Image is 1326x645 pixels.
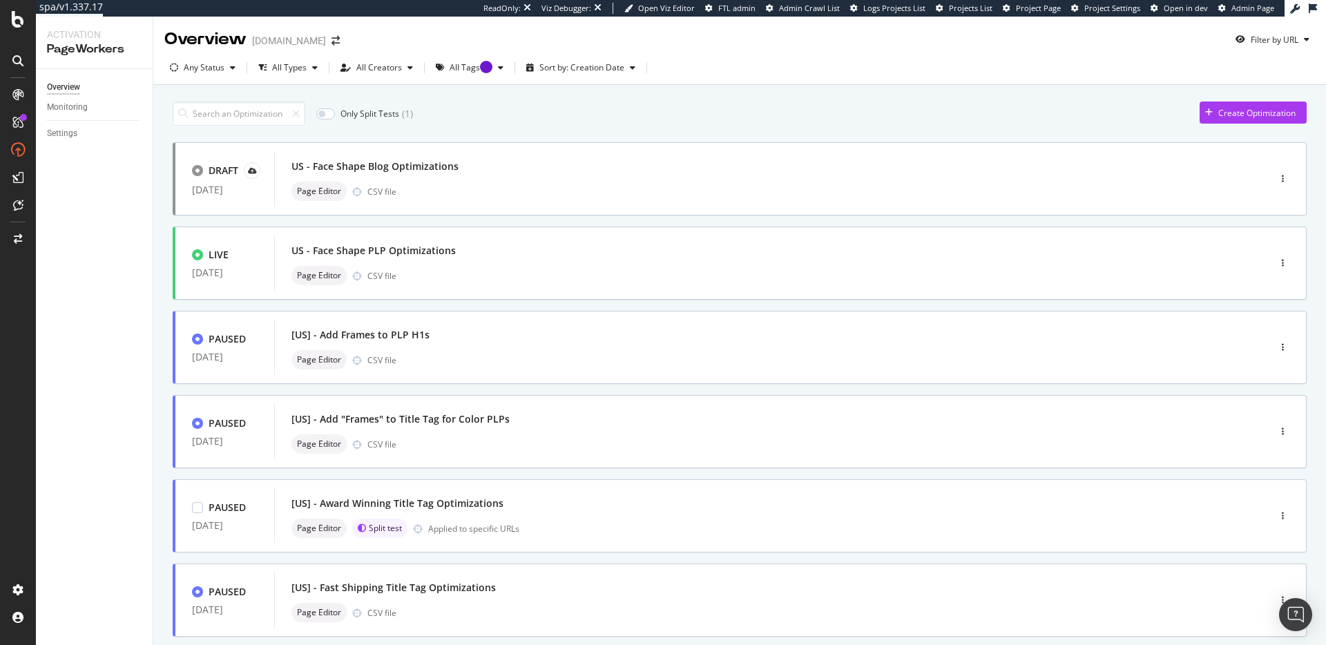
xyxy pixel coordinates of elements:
div: PAUSED [209,332,246,346]
div: Viz Debugger: [541,3,591,14]
span: Page Editor [297,608,341,617]
div: CSV file [367,186,396,198]
div: [DATE] [192,184,258,195]
button: All Creators [335,57,419,79]
div: [DATE] [192,520,258,531]
div: DRAFT [209,164,238,177]
div: US - Face Shape PLP Optimizations [291,244,456,258]
div: Monitoring [47,100,88,115]
div: PAUSED [209,585,246,599]
div: neutral label [291,603,347,622]
div: All Tags [450,64,492,72]
span: Split test [369,524,402,532]
div: neutral label [291,519,347,538]
div: neutral label [291,266,347,285]
div: Settings [47,126,77,141]
button: Any Status [164,57,241,79]
div: All Creators [356,64,402,72]
a: Admin Crawl List [766,3,840,14]
a: Project Page [1003,3,1061,14]
span: Page Editor [297,524,341,532]
input: Search an Optimization [173,102,305,126]
a: Project Settings [1071,3,1140,14]
div: CSV file [367,354,396,366]
div: neutral label [291,434,347,454]
span: Page Editor [297,187,341,195]
div: PageWorkers [47,41,142,57]
div: ( 1 ) [402,107,413,121]
div: Overview [47,80,80,95]
span: Page Editor [297,271,341,280]
a: Overview [47,80,143,95]
div: Create Optimization [1218,107,1296,119]
span: Logs Projects List [863,3,925,13]
a: FTL admin [705,3,756,14]
div: ReadOnly: [483,3,521,14]
div: [US] - Award Winning Title Tag Optimizations [291,497,503,510]
div: CSV file [367,607,396,619]
span: Project Settings [1084,3,1140,13]
a: Admin Page [1218,3,1274,14]
a: Projects List [936,3,992,14]
div: brand label [352,519,407,538]
span: Admin Crawl List [779,3,840,13]
div: [US] - Add "Frames" to Title Tag for Color PLPs [291,412,510,426]
div: Open Intercom Messenger [1279,598,1312,631]
span: FTL admin [718,3,756,13]
div: PAUSED [209,416,246,430]
div: [US] - Fast Shipping Title Tag Optimizations [291,581,496,595]
div: PAUSED [209,501,246,514]
button: Create Optimization [1200,102,1307,124]
a: Open in dev [1151,3,1208,14]
button: All TagsTooltip anchor [430,57,509,79]
a: Settings [47,126,143,141]
a: Monitoring [47,100,143,115]
div: [DATE] [192,267,258,278]
button: Filter by URL [1230,28,1315,50]
div: US - Face Shape Blog Optimizations [291,160,459,173]
div: Sort by: Creation Date [539,64,624,72]
div: Any Status [184,64,224,72]
div: Only Split Tests [340,108,399,119]
div: LIVE [209,248,229,262]
span: Admin Page [1231,3,1274,13]
button: Sort by: Creation Date [521,57,641,79]
span: Page Editor [297,356,341,364]
div: [US] - Add Frames to PLP H1s [291,328,430,342]
div: neutral label [291,182,347,201]
div: Overview [164,28,247,51]
div: CSV file [367,270,396,282]
span: Open in dev [1164,3,1208,13]
div: [DATE] [192,604,258,615]
div: Applied to specific URLs [428,523,519,535]
div: [DATE] [192,352,258,363]
button: All Types [253,57,323,79]
span: Project Page [1016,3,1061,13]
div: neutral label [291,350,347,369]
div: All Types [272,64,307,72]
div: [DATE] [192,436,258,447]
div: Activation [47,28,142,41]
a: Logs Projects List [850,3,925,14]
div: Tooltip anchor [480,61,492,73]
a: Open Viz Editor [624,3,695,14]
div: CSV file [367,439,396,450]
span: Page Editor [297,440,341,448]
div: arrow-right-arrow-left [331,36,340,46]
span: Projects List [949,3,992,13]
div: Filter by URL [1251,34,1298,46]
span: Open Viz Editor [638,3,695,13]
div: [DOMAIN_NAME] [252,34,326,48]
